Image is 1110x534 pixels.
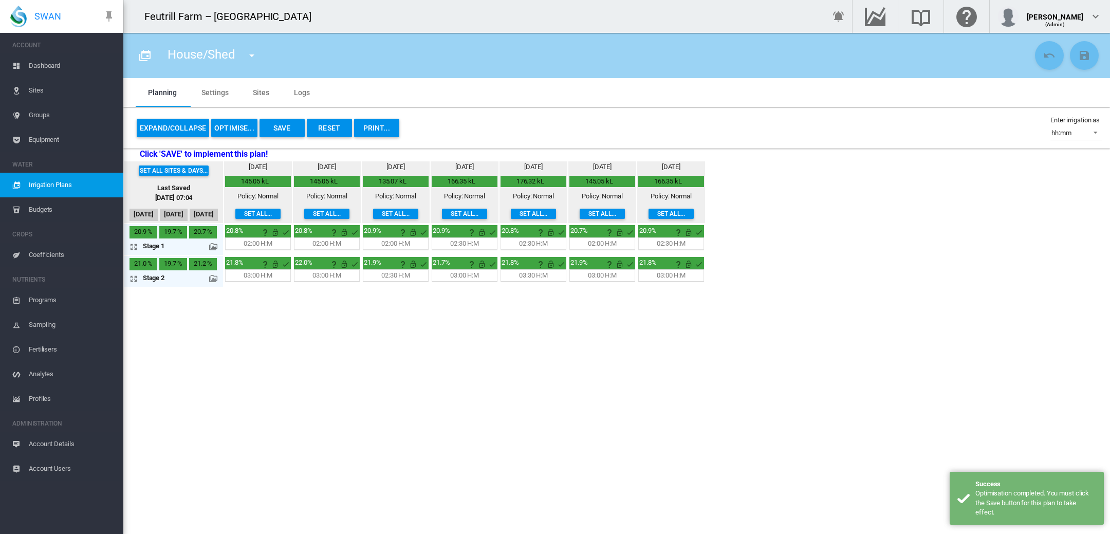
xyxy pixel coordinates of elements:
div: 166.35 kL [639,177,697,186]
md-icon: icon-help [328,226,340,238]
div: Wed, 8 Oct 2025 [159,226,187,238]
div: 145.05 kL [570,177,628,186]
div: 166.35 kL [433,177,490,186]
md-icon: This irrigation is unlocked and so can be amended by the optimiser. Click here to lock it [407,258,419,270]
div: 03:30 H:M [519,271,548,280]
div: Initial planned application 3.8 mm [639,226,662,235]
div: [DATE] [386,162,405,172]
button: Set all... [580,209,625,219]
md-tab-item: Settings [189,78,240,107]
span: Fertilisers [29,337,115,362]
md-icon: This irrigation is unlocked and so can be amended by the optimiser. Click here to lock it [614,258,626,270]
button: Date: 10 Oct SMB Target: 15 ~ 21 % Volume: 85.20 kL 100% = 4.5 mm Irrigation Area: 2.840 Ha [259,226,269,236]
span: ADMINISTRATION [12,415,115,432]
button: icon-menu-down [242,45,262,66]
button: Set all sites & days... [139,165,209,176]
div: 03:00 H:M [450,271,479,280]
button: Set all... [649,209,694,219]
span: Sampling [29,312,115,337]
span: Irrigation Plans [29,173,115,197]
div: Tue, 7 Oct 2025 [129,258,157,270]
div: [DATE] [318,162,336,172]
md-label: Enter irrigation as [1050,116,1100,124]
md-tab-item: Planning [136,78,189,107]
button: Date: 16 Oct SMB Target: 15 ~ 21 % Volume: 106.50 kL 100% = 4.5 mm Irrigation Area: 2.840 Ha [672,226,682,236]
md-icon: icon-arrow-expand [129,272,142,285]
div: Policy: Normal [513,192,554,201]
md-icon: Search the knowledge base [909,10,933,23]
md-icon: icon-bell-ring [832,10,845,23]
md-icon: icon-help [672,226,684,238]
md-icon: Click here for help [954,10,979,23]
div: Initial planned application 3.8 mm [433,226,455,235]
md-icon: This irrigation is unlocked and so can be amended by the optimiser. Click here to lock it [407,226,419,238]
button: Save [260,119,305,137]
img: profile.jpg [998,6,1019,27]
md-icon: icon-help [328,258,340,270]
span: SWAN [34,10,61,23]
button: Set all... [304,209,349,219]
div: [DATE] [524,162,543,172]
div: Policy: Normal [582,192,623,201]
md-icon: icon-pin [103,10,115,23]
div: Policy: Normal [444,192,485,201]
md-icon: This is normally a water-on day for this site [417,258,430,270]
div: 03:00 H:M [588,271,617,280]
md-icon: icon-help [466,226,478,238]
md-icon: icon-content-save [1078,49,1090,62]
div: Initial planned application 4.5 mm [226,258,249,267]
div: 02:30 H:M [657,239,686,248]
span: Programs [29,288,115,312]
div: 03:00 H:M [657,271,686,280]
div: Last Saved [157,183,190,193]
button: Set all... [442,209,487,219]
span: NUTRIENTS [12,271,115,288]
md-icon: icon-chevron-down [1089,10,1102,23]
div: Stage 1 (Priority 1) [143,242,205,251]
div: Initial planned application 3.8 mm [364,258,386,267]
div: 02:00 H:M [381,239,410,248]
md-icon: icon-help [603,226,616,238]
span: Profiles [29,386,115,411]
md-icon: icon-help [259,226,271,238]
span: Groups [29,103,115,127]
div: hh:mm [1051,129,1071,137]
md-icon: This is normally a water-on day for this site [624,258,636,270]
div: Policy: Normal [306,192,347,201]
div: Success Optimisation completed. You must click the Save button for this plan to take effect. [950,472,1104,525]
div: Thu, 9 Oct 2025 [189,258,217,270]
md-icon: This is normally a water-on day for this site [486,226,498,238]
div: [DATE] [160,209,188,221]
div: 02:30 H:M [381,271,410,280]
button: Set all... [373,209,418,219]
div: 145.05 kL [295,177,353,186]
md-tab-item: Sites [240,78,282,107]
md-icon: This irrigation is unlocked and so can be amended by the optimiser. Click here to lock it [269,258,282,270]
div: Initial planned application 5.3 mm [502,258,524,267]
md-icon: This irrigation is unlocked and so can be amended by the optimiser. Click here to lock it [269,226,282,238]
button: Date: 14 Oct SMB Target: 15 ~ 22 % Volume: 69.83 kL 100% = 4.5 mm Irrigation Area: 1.330 Ha [534,258,545,268]
md-icon: This irrigation is unlocked and so can be amended by the optimiser. Click here to lock it [545,258,557,270]
span: Account Users [29,456,115,481]
md-icon: This is normally a water-on day for this site [486,258,498,270]
button: Set all... [235,209,281,219]
div: Wed, 8 Oct 2025 [159,258,187,270]
div: Initial planned application 4.5 mm [433,258,455,267]
div: Initial planned application 3.0 mm [364,226,386,235]
button: Reset [307,119,352,137]
span: Coefficients [29,243,115,267]
button: Click to go to full list of plans [135,45,155,66]
md-icon: This is normally a water-on day for this site [693,258,705,270]
button: Date: 13 Oct SMB Target: 15 ~ 22 % Volume: 59.85 kL 100% = 4.5 mm Irrigation Area: 1.330 Ha [466,258,476,268]
button: Date: 15 Oct SMB Target: 15 ~ 22 % Volume: 59.85 kL 100% = 4.5 mm Irrigation Area: 1.330 Ha [603,258,614,268]
div: Stage 2 (Priority 1) [143,273,205,283]
md-icon: icon-help [259,258,271,270]
button: Date: 15 Oct SMB Target: 15 ~ 21 % Volume: 85.20 kL 100% = 4.5 mm Irrigation Area: 2.840 Ha [603,226,614,236]
div: Initial planned application 3.0 mm [295,226,318,235]
div: [DATE] [129,209,158,221]
md-icon: This irrigation is unlocked and so can be amended by the optimiser. Click here to lock it [682,258,695,270]
md-icon: This irrigation is unlocked and so can be amended by the optimiser. Click here to lock it [614,226,626,238]
button: Date: 11 Oct SMB Target: 15 ~ 22 % Volume: 59.85 kL 100% = 4.5 mm Irrigation Area: 1.330 Ha [328,258,338,268]
button: PRINT... [354,119,399,137]
md-icon: This is normally a water-on day for this site [280,226,292,238]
